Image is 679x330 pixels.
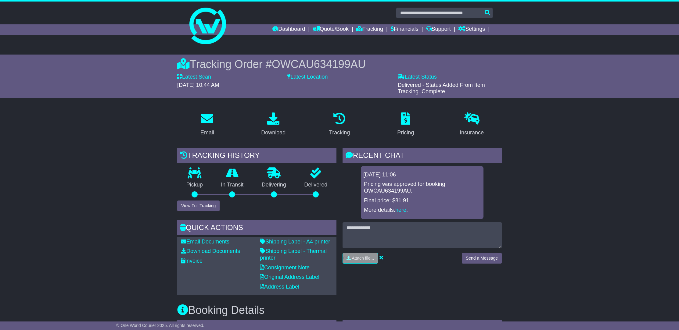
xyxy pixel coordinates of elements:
[287,74,328,80] label: Latest Location
[391,24,419,35] a: Financials
[177,182,212,188] p: Pickup
[177,220,336,237] div: Quick Actions
[260,284,299,290] a: Address Label
[261,129,286,137] div: Download
[325,110,354,139] a: Tracking
[462,253,502,264] button: Send a Message
[364,207,480,214] p: More details: .
[260,248,327,261] a: Shipping Label - Thermal printer
[177,58,502,71] div: Tracking Order #
[397,129,414,137] div: Pricing
[212,182,253,188] p: In Transit
[257,110,289,139] a: Download
[398,74,437,80] label: Latest Status
[177,200,220,211] button: View Full Tracking
[177,82,219,88] span: [DATE] 10:44 AM
[456,110,488,139] a: Insurance
[260,264,310,271] a: Consignment Note
[356,24,383,35] a: Tracking
[200,129,214,137] div: Email
[364,197,480,204] p: Final price: $81.91.
[363,172,481,178] div: [DATE] 11:06
[393,110,418,139] a: Pricing
[460,129,484,137] div: Insurance
[458,24,485,35] a: Settings
[177,304,502,316] h3: Booking Details
[260,274,319,280] a: Original Address Label
[181,248,240,254] a: Download Documents
[260,239,330,245] a: Shipping Label - A4 printer
[329,129,350,137] div: Tracking
[272,24,305,35] a: Dashboard
[196,110,218,139] a: Email
[116,323,204,328] span: © One World Courier 2025. All rights reserved.
[398,82,485,95] span: Delivered - Status Added From Item Tracking. Complete
[426,24,451,35] a: Support
[395,207,406,213] a: here
[177,74,211,80] label: Latest Scan
[181,258,203,264] a: Invoice
[313,24,349,35] a: Quote/Book
[253,182,295,188] p: Delivering
[364,181,480,194] p: Pricing was approved for booking OWCAU634199AU.
[272,58,366,70] span: OWCAU634199AU
[343,148,502,165] div: RECENT CHAT
[177,148,336,165] div: Tracking history
[181,239,229,245] a: Email Documents
[295,182,337,188] p: Delivered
